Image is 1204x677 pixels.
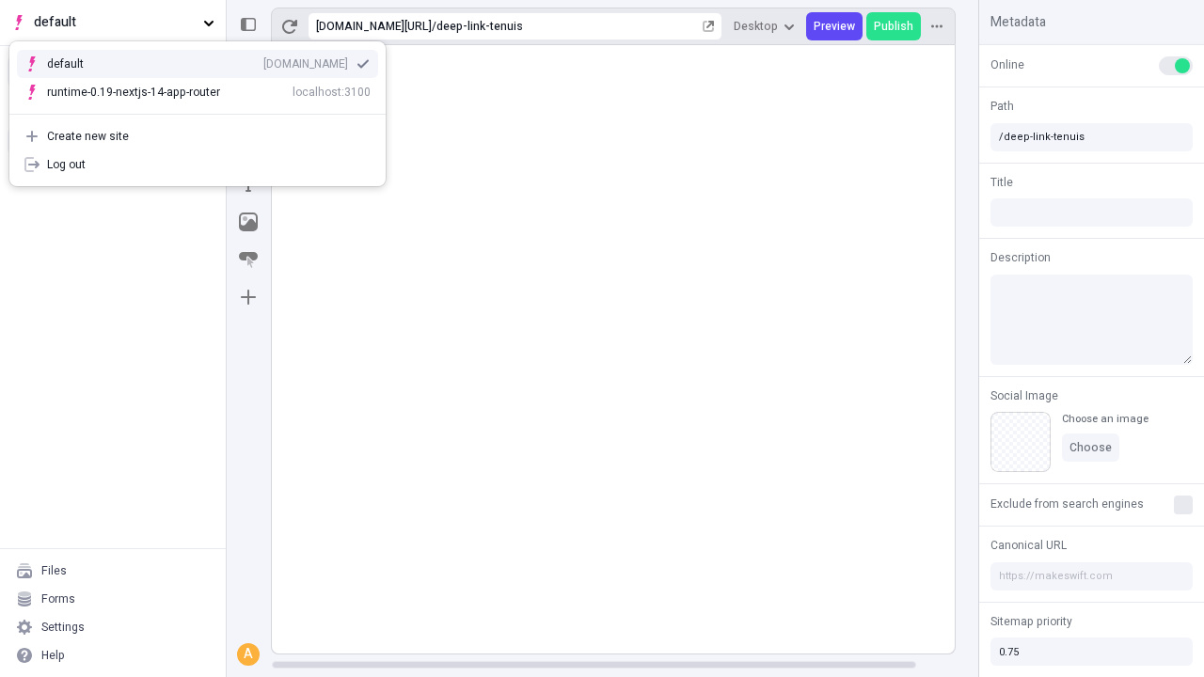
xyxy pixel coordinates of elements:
span: Canonical URL [990,537,1067,554]
span: Desktop [734,19,778,34]
div: A [239,645,258,664]
span: Online [990,56,1024,73]
div: Forms [41,591,75,606]
span: Path [990,98,1014,115]
button: Button [231,243,265,276]
div: [DOMAIN_NAME] [263,56,348,71]
span: Title [990,174,1013,191]
div: runtime-0.19-nextjs-14-app-router [47,85,220,100]
div: deep-link-tenuis [436,19,699,34]
input: https://makeswift.com [990,562,1193,590]
div: / [432,19,436,34]
span: Sitemap priority [990,613,1072,630]
div: Files [41,563,67,578]
div: Suggestions [9,42,386,114]
span: default [34,12,196,33]
div: Choose an image [1062,412,1149,426]
button: Choose [1062,433,1119,462]
span: Social Image [990,387,1058,404]
button: Preview [806,12,863,40]
div: [URL][DOMAIN_NAME] [316,19,432,34]
span: Publish [874,19,913,34]
span: Exclude from search engines [990,496,1144,512]
div: Help [41,648,65,663]
button: Publish [866,12,921,40]
span: Description [990,249,1051,266]
span: Choose [1069,440,1112,455]
button: Desktop [726,12,802,40]
span: Preview [814,19,855,34]
button: Image [231,205,265,239]
div: localhost:3100 [293,85,371,100]
div: Settings [41,620,85,635]
div: default [47,56,113,71]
